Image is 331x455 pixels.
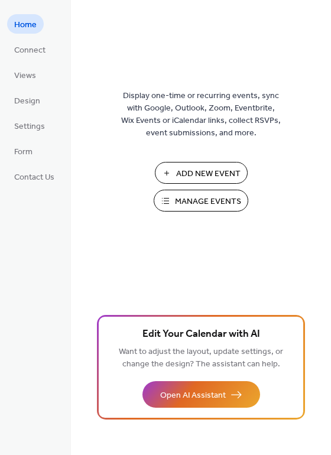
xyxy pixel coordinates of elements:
span: Views [14,70,36,82]
span: Settings [14,121,45,133]
span: Want to adjust the layout, update settings, or change the design? The assistant can help. [119,344,283,372]
a: Design [7,90,47,110]
button: Open AI Assistant [142,381,260,408]
a: Contact Us [7,167,61,186]
button: Manage Events [154,190,248,212]
span: Connect [14,44,46,57]
a: Connect [7,40,53,59]
span: Form [14,146,33,158]
a: Form [7,141,40,161]
span: Home [14,19,37,31]
span: Open AI Assistant [160,389,226,402]
a: Home [7,14,44,34]
a: Settings [7,116,52,135]
a: Views [7,65,43,84]
span: Add New Event [176,168,241,180]
span: Manage Events [175,196,241,208]
span: Display one-time or recurring events, sync with Google, Outlook, Zoom, Eventbrite, Wix Events or ... [121,90,281,139]
span: Edit Your Calendar with AI [142,326,260,343]
span: Design [14,95,40,108]
button: Add New Event [155,162,248,184]
span: Contact Us [14,171,54,184]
